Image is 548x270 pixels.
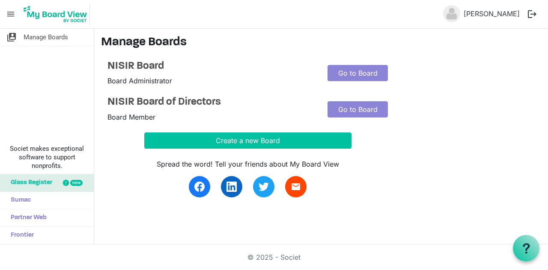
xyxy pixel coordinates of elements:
span: menu [3,6,19,22]
a: Go to Board [328,101,388,117]
h3: Manage Boards [101,35,541,50]
span: Board Member [107,113,155,121]
img: twitter.svg [259,182,269,192]
span: Sumac [6,192,31,209]
span: email [291,182,301,192]
span: switch_account [6,29,17,46]
a: Go to Board [328,65,388,81]
a: My Board View Logo [21,3,93,25]
a: NISIR Board of Directors [107,96,315,109]
div: Spread the word! Tell your friends about My Board View [144,159,351,169]
a: [PERSON_NAME] [460,5,523,22]
img: linkedin.svg [226,182,237,192]
img: no-profile-picture.svg [443,5,460,22]
span: Glass Register [6,174,52,191]
span: Frontier [6,227,34,244]
span: Board Administrator [107,76,172,85]
button: Create a new Board [144,132,351,149]
span: Societ makes exceptional software to support nonprofits. [4,144,90,170]
button: logout [523,5,541,23]
div: new [70,180,83,186]
span: Manage Boards [24,29,68,46]
span: Partner Web [6,209,47,226]
img: facebook.svg [194,182,205,192]
a: © 2025 - Societ [247,253,301,261]
a: email [285,176,307,197]
a: NISIR Board [107,60,315,73]
img: My Board View Logo [21,3,90,25]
